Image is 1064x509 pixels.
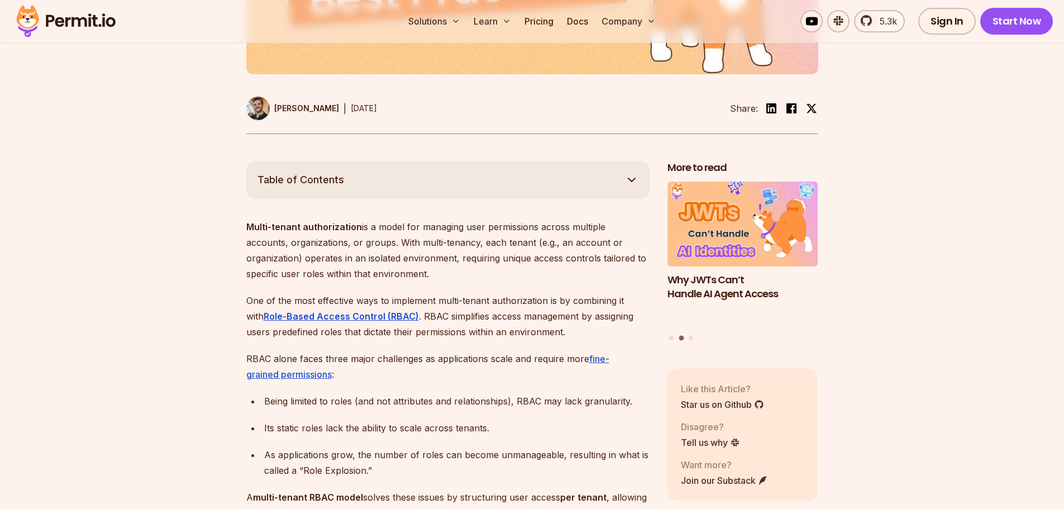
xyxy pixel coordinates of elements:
a: Why JWTs Can’t Handle AI Agent AccessWhy JWTs Can’t Handle AI Agent Access [667,182,818,329]
button: Go to slide 1 [669,336,674,340]
div: As applications grow, the number of roles can become unmanageable, resulting in what is called a ... [264,447,650,478]
a: [PERSON_NAME] [246,97,339,120]
img: facebook [785,102,798,115]
a: Sign In [918,8,976,35]
a: Tell us why [681,436,740,449]
span: Table of Contents [257,172,344,188]
p: One of the most effective ways to implement multi-tenant authorization is by combining it with . ... [246,293,650,340]
img: Daniel Bass [246,97,270,120]
div: Being limited to roles (and not attributes and relationships), RBAC may lack granularity. [264,393,650,409]
strong: multi-tenant RBAC model [253,492,363,503]
img: Permit logo [11,2,121,40]
li: Share: [730,102,758,115]
a: 5.3k [854,10,905,32]
span: 5.3k [873,15,897,28]
button: Go to slide 2 [679,335,684,340]
a: Start Now [980,8,1053,35]
p: Want more? [681,458,768,472]
button: Company [597,10,660,32]
div: Its static roles lack the ability to scale across tenants. [264,420,650,436]
img: linkedin [765,102,778,115]
a: Role-Based Access Control (RBAC) [264,311,419,322]
a: Docs [562,10,593,32]
div: Posts [667,182,818,342]
a: Pricing [520,10,558,32]
h2: More to read [667,161,818,175]
button: Table of Contents [246,161,650,199]
button: Learn [469,10,516,32]
div: | [343,102,346,115]
p: [PERSON_NAME] [274,103,339,114]
strong: Multi-tenant authorization [246,221,362,232]
img: twitter [806,103,817,114]
p: is a model for managing user permissions across multiple accounts, organizations, or groups. With... [246,219,650,282]
p: Disagree? [681,420,740,434]
strong: per tenant [560,492,607,503]
p: Like this Article? [681,382,764,396]
time: [DATE] [351,103,377,113]
a: Join our Substack [681,474,768,487]
a: Star us on Github [681,398,764,411]
p: RBAC alone faces three major challenges as applications scale and require more : [246,351,650,382]
button: Solutions [404,10,465,32]
button: Go to slide 3 [689,336,693,340]
img: Why JWTs Can’t Handle AI Agent Access [667,182,818,267]
li: 2 of 3 [667,182,818,329]
h3: Why JWTs Can’t Handle AI Agent Access [667,273,818,301]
